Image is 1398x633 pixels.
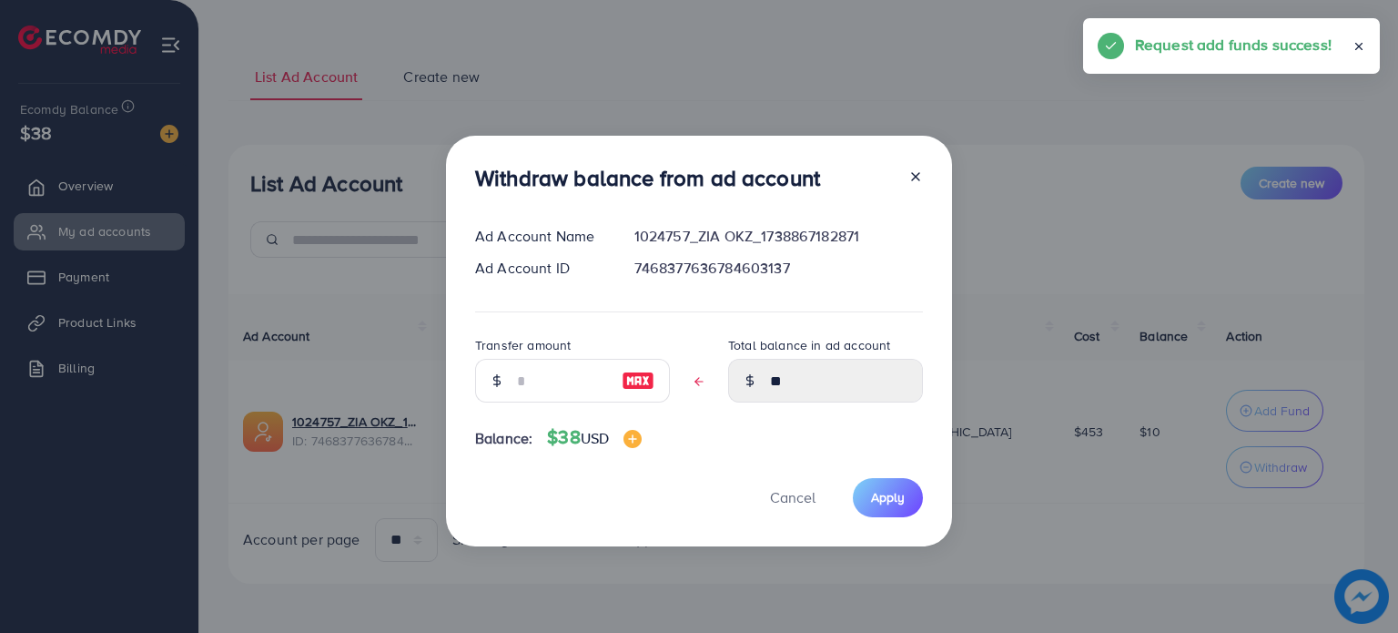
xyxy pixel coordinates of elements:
button: Apply [853,478,923,517]
div: 7468377636784603137 [620,258,937,279]
label: Transfer amount [475,336,571,354]
label: Total balance in ad account [728,336,890,354]
span: Balance: [475,428,532,449]
img: image [622,370,654,392]
div: Ad Account ID [461,258,620,279]
span: Apply [871,488,905,506]
h4: $38 [547,426,642,449]
h3: Withdraw balance from ad account [475,165,820,191]
img: image [623,430,642,448]
div: Ad Account Name [461,226,620,247]
span: Cancel [770,487,815,507]
h5: Request add funds success! [1135,33,1332,56]
button: Cancel [747,478,838,517]
div: 1024757_ZIA OKZ_1738867182871 [620,226,937,247]
span: USD [581,428,609,448]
